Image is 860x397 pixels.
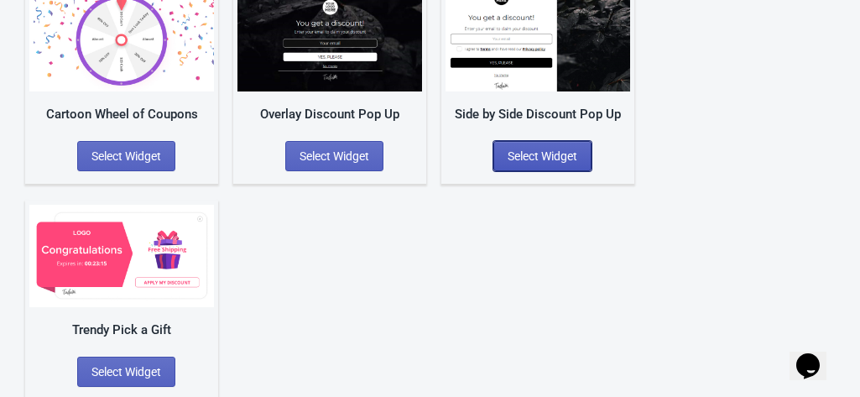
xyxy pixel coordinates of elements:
div: Cartoon Wheel of Coupons [29,105,214,124]
span: Select Widget [91,149,161,163]
button: Select Widget [285,141,383,171]
button: Select Widget [77,357,175,387]
button: Select Widget [493,141,592,171]
span: Select Widget [91,365,161,379]
div: Overlay Discount Pop Up [237,105,422,124]
div: Side by Side Discount Pop Up [446,105,630,124]
button: Select Widget [77,141,175,171]
span: Select Widget [508,149,577,163]
img: gift_game_v2.jpg [29,205,214,308]
iframe: chat widget [790,330,843,380]
div: Trendy Pick a Gift [29,321,214,340]
span: Select Widget [300,149,369,163]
